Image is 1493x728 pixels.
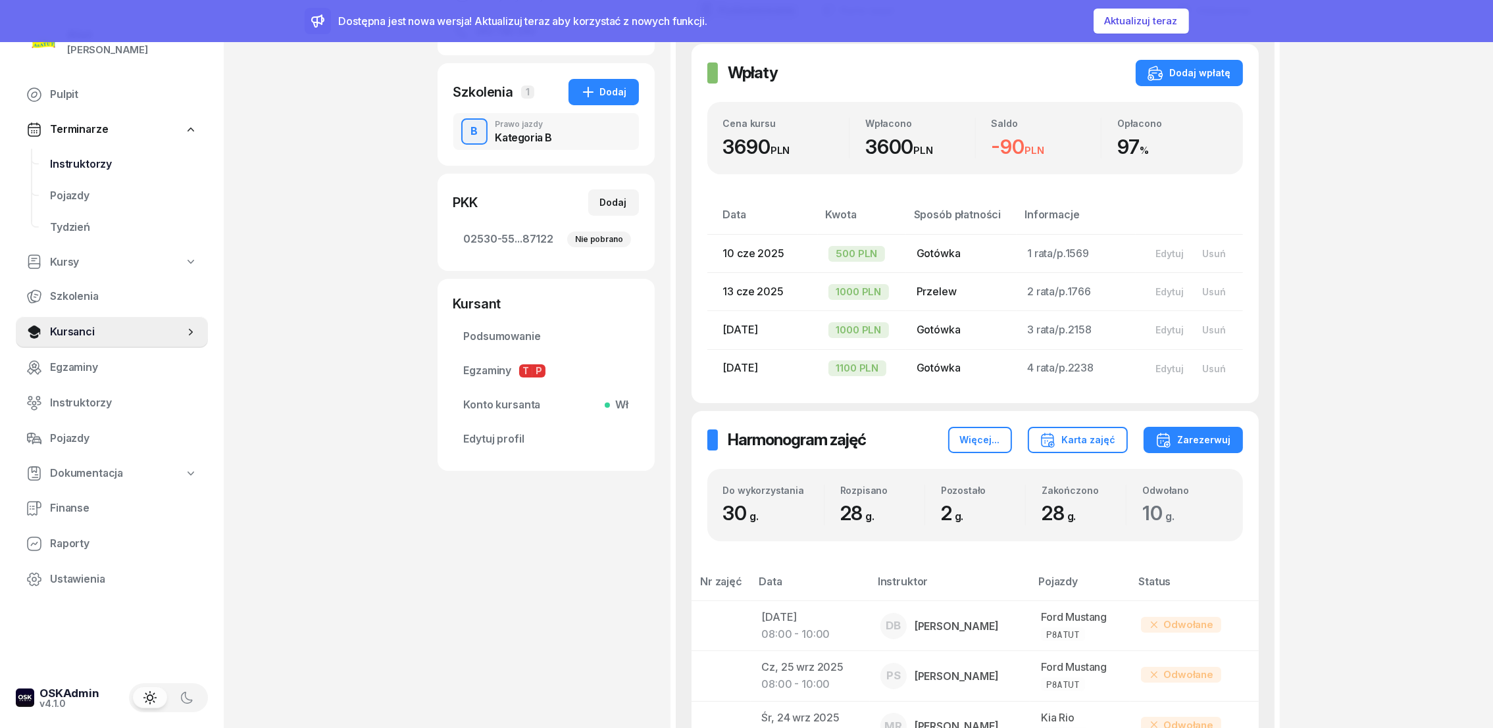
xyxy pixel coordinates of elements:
[771,144,790,157] small: PLN
[453,355,639,387] a: EgzaminyTP
[865,510,874,523] small: g.
[1017,206,1136,234] th: Informacje
[16,493,208,524] a: Finanse
[692,573,751,601] th: Nr zajęć
[1025,144,1044,157] small: PLN
[723,485,824,496] div: Do wykorzystania
[1027,361,1094,374] span: 4 rata/p.2238
[955,510,964,523] small: g.
[917,360,1006,377] div: Gotówka
[915,671,999,681] div: [PERSON_NAME]
[16,528,208,560] a: Raporty
[39,688,99,699] div: OSKAdmin
[723,135,849,159] div: 3690
[1130,573,1258,601] th: Status
[761,626,859,643] div: 08:00 - 10:00
[1202,324,1226,335] div: Usuń
[339,14,707,28] span: Dostępna jest nowa wersja! Aktualizuj teraz aby korzystać z nowych funkcji.
[1117,118,1227,129] div: Opłacono
[50,324,184,341] span: Kursanci
[751,601,869,651] td: [DATE]
[1141,667,1221,683] div: Odwołane
[1094,9,1189,34] button: Aktualizuj teraz
[915,621,999,631] div: [PERSON_NAME]
[723,247,784,260] span: 10 cze 2025
[1146,358,1193,379] button: Edytuj
[50,288,197,305] span: Szkolenia
[1146,281,1193,303] button: Edytuj
[453,389,639,421] a: Konto kursantaWł
[1155,248,1184,259] div: Edytuj
[464,397,628,414] span: Konto kursanta
[751,573,869,601] th: Data
[1028,427,1128,453] button: Karta zajęć
[50,156,197,173] span: Instruktorzy
[1067,510,1076,523] small: g.
[828,322,890,338] div: 1000 PLN
[567,231,630,247] div: Nie pobrano
[1202,248,1226,259] div: Usuń
[588,189,639,216] button: Dodaj
[1193,243,1235,264] button: Usuń
[728,429,867,450] h2: Harmonogram zajęć
[50,430,197,447] span: Pojazdy
[1155,363,1184,374] div: Edytuj
[818,206,906,234] th: Kwota
[1146,319,1193,341] button: Edytuj
[39,699,99,708] div: v4.1.0
[495,132,553,143] div: Kategoria B
[50,571,197,588] span: Ustawienia
[913,144,933,157] small: PLN
[50,121,108,138] span: Terminarze
[532,364,545,377] span: P
[865,135,975,159] div: 3600
[50,395,197,412] span: Instruktorzy
[828,284,890,300] div: 1000 PLN
[453,424,639,455] a: Edytuj profil
[723,118,849,129] div: Cena kursu
[50,465,123,482] span: Dokumentacja
[1202,363,1226,374] div: Usuń
[992,118,1101,129] div: Saldo
[1142,485,1227,496] div: Odwołano
[1155,286,1184,297] div: Edytuj
[465,120,483,143] div: B
[16,387,208,419] a: Instruktorzy
[67,41,148,59] div: [PERSON_NAME]
[453,321,639,352] a: Podsumowanie
[906,206,1017,234] th: Sposób płatności
[1141,617,1221,633] div: Odwołane
[50,500,197,517] span: Finanse
[707,206,818,234] th: Data
[16,423,208,454] a: Pojazdy
[840,501,881,525] span: 28
[1042,501,1082,525] span: 28
[39,180,208,212] a: Pojazdy
[1046,629,1080,640] div: P8ATUT
[1155,324,1184,335] div: Edytuj
[1155,432,1231,448] div: Zarezerwuj
[453,224,639,255] a: 02530-55...87122Nie pobrano
[50,219,197,236] span: Tydzień
[600,195,627,210] div: Dodaj
[723,285,784,298] span: 13 cze 2025
[1193,281,1235,303] button: Usuń
[1165,510,1175,523] small: g.
[749,510,759,523] small: g.
[50,535,197,552] span: Raporty
[723,361,758,374] span: [DATE]
[16,564,208,595] a: Ustawienia
[840,485,924,496] div: Rozpisano
[39,149,208,180] a: Instruktorzy
[1146,243,1193,264] button: Edytuj
[464,328,628,345] span: Podsumowanie
[16,689,34,707] img: logo-xs-dark@2x.png
[461,118,488,145] button: B
[761,676,859,693] div: 08:00 - 10:00
[941,485,1025,496] div: Pozostało
[992,135,1101,159] div: -90
[1040,432,1116,448] div: Karta zajęć
[16,247,208,278] a: Kursy
[1193,358,1235,379] button: Usuń
[453,83,514,101] div: Szkolenia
